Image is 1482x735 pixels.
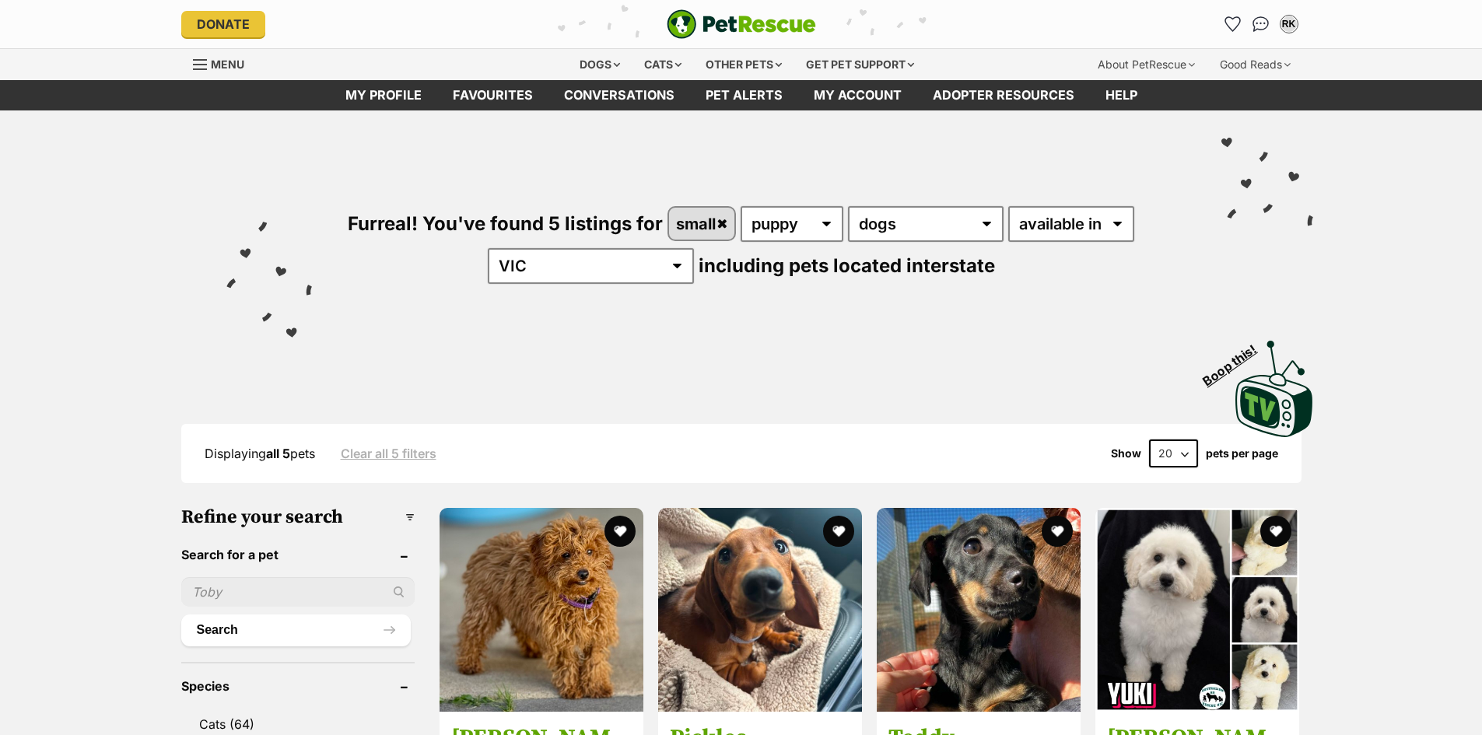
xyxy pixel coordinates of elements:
div: About PetRescue [1087,49,1206,80]
a: Donate [181,11,265,37]
header: Species [181,679,415,693]
a: Help [1090,80,1153,110]
ul: Account quick links [1221,12,1302,37]
span: Furreal! You've found 5 listings for [348,212,663,235]
img: Teddy - Dachshund Dog [877,508,1081,712]
strong: all 5 [266,446,290,461]
div: Dogs [569,49,631,80]
label: pets per page [1206,447,1278,460]
span: Displaying pets [205,446,315,461]
a: Clear all 5 filters [341,446,436,460]
img: logo-e224e6f780fb5917bec1dbf3a21bbac754714ae5b6737aabdf751b685950b380.svg [667,9,816,39]
span: Show [1111,447,1141,460]
div: RK [1281,16,1297,32]
a: Conversations [1249,12,1274,37]
a: Pet alerts [690,80,798,110]
a: PetRescue [667,9,816,39]
img: PetRescue TV logo [1235,341,1313,437]
a: Favourites [1221,12,1246,37]
img: Pickles - Dachshund Dog [658,508,862,712]
header: Search for a pet [181,548,415,562]
a: small [669,208,735,240]
a: Favourites [437,80,548,110]
h3: Refine your search [181,506,415,528]
button: Search [181,614,411,646]
span: Menu [211,58,244,71]
div: Good Reads [1209,49,1302,80]
img: Yuki - Bichon Frise Dog [1095,508,1299,712]
span: including pets located interstate [699,254,995,277]
input: Toby [181,577,415,607]
div: Get pet support [795,49,925,80]
span: Boop this! [1200,332,1271,388]
a: conversations [548,80,690,110]
a: Adopter resources [917,80,1090,110]
button: My account [1277,12,1302,37]
button: favourite [823,516,854,547]
div: Cats [633,49,692,80]
button: favourite [1261,516,1292,547]
a: Menu [193,49,255,77]
a: My account [798,80,917,110]
a: Boop this! [1235,327,1313,440]
div: Other pets [695,49,793,80]
img: chat-41dd97257d64d25036548639549fe6c8038ab92f7586957e7f3b1b290dea8141.svg [1253,16,1269,32]
img: Quade - Poodle (Toy) Dog [440,508,643,712]
a: My profile [330,80,437,110]
button: favourite [1042,516,1073,547]
button: favourite [604,516,636,547]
